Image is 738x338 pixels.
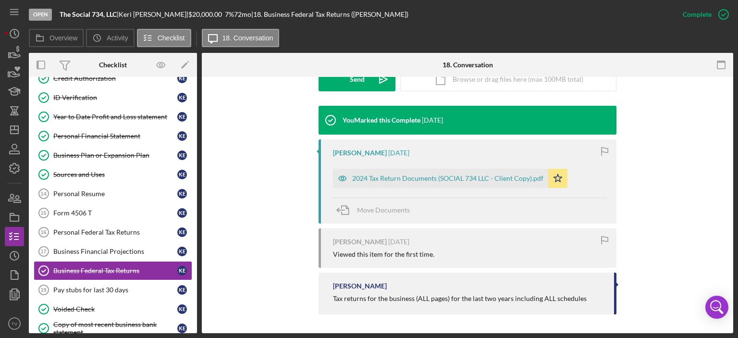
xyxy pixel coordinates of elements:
[40,229,46,235] tspan: 16
[388,149,409,157] time: 2025-08-22 14:30
[177,189,187,199] div: K E
[60,11,119,18] div: |
[177,112,187,122] div: K E
[53,190,177,198] div: Personal Resume
[234,11,251,18] div: 72 mo
[49,34,77,42] label: Overview
[119,11,188,18] div: Keri [PERSON_NAME] |
[333,169,567,188] button: 2024 Tax Return Documents (SOCIAL 734 LLC - Client Copy).pdf
[12,321,18,326] text: TV
[99,61,127,69] div: Checklist
[34,319,192,338] a: Copy of most recent business bank statementKE
[188,11,225,18] div: $20,000.00
[177,304,187,314] div: K E
[5,314,24,333] button: TV
[343,116,420,124] div: You Marked this Complete
[34,261,192,280] a: Business Federal Tax ReturnsKE
[53,248,177,255] div: Business Financial Projections
[388,238,409,246] time: 2025-08-20 11:44
[177,247,187,256] div: K E
[333,295,587,302] div: Tax returns for the business (ALL pages) for the last two years including ALL schedules
[53,75,177,82] div: Credit Authorization
[40,287,46,293] tspan: 19
[319,67,395,91] button: Send
[40,191,47,197] tspan: 14
[357,206,410,214] span: Move Documents
[137,29,191,47] button: Checklist
[86,29,134,47] button: Activity
[683,5,712,24] div: Complete
[53,228,177,236] div: Personal Federal Tax Returns
[40,210,46,216] tspan: 15
[53,267,177,275] div: Business Federal Tax Returns
[333,149,387,157] div: [PERSON_NAME]
[40,249,46,254] tspan: 17
[34,223,192,242] a: 16Personal Federal Tax ReturnsKE
[60,10,117,18] b: The Social 734, LLC
[53,209,177,217] div: Form 4506 T
[350,67,365,91] div: Send
[705,296,728,319] div: Open Intercom Messenger
[53,151,177,159] div: Business Plan or Expansion Plan
[53,321,177,336] div: Copy of most recent business bank statement
[177,324,187,333] div: K E
[53,132,177,140] div: Personal Financial Statement
[177,227,187,237] div: K E
[34,88,192,107] a: ID VerificationKE
[158,34,185,42] label: Checklist
[177,170,187,179] div: K E
[177,131,187,141] div: K E
[177,74,187,83] div: K E
[202,29,280,47] button: 18. Conversation
[34,280,192,300] a: 19Pay stubs for last 30 daysKE
[34,165,192,184] a: Sources and UsesKE
[177,150,187,160] div: K E
[225,11,234,18] div: 7 %
[53,113,177,121] div: Year to Date Profit and Loss statement
[222,34,273,42] label: 18. Conversation
[333,198,419,222] button: Move Documents
[34,146,192,165] a: Business Plan or Expansion PlanKE
[34,242,192,261] a: 17Business Financial ProjectionsKE
[53,305,177,313] div: Voided Check
[251,11,408,18] div: | 18. Business Federal Tax Returns ([PERSON_NAME])
[177,266,187,275] div: K E
[34,184,192,203] a: 14Personal ResumeKE
[443,61,493,69] div: 18. Conversation
[53,171,177,178] div: Sources and Uses
[34,107,192,126] a: Year to Date Profit and Loss statementKE
[34,203,192,223] a: 15Form 4506 TKE
[107,34,128,42] label: Activity
[53,94,177,101] div: ID Verification
[333,282,387,290] div: [PERSON_NAME]
[673,5,733,24] button: Complete
[34,300,192,319] a: Voided CheckKE
[34,69,192,88] a: Credit AuthorizationKE
[422,116,443,124] time: 2025-08-26 14:44
[53,286,177,294] div: Pay stubs for last 30 days
[333,250,434,258] div: Viewed this item for the first time.
[34,126,192,146] a: Personal Financial StatementKE
[177,93,187,102] div: K E
[333,238,387,246] div: [PERSON_NAME]
[177,285,187,295] div: K E
[352,175,543,182] div: 2024 Tax Return Documents (SOCIAL 734 LLC - Client Copy).pdf
[29,9,52,21] div: Open
[29,29,84,47] button: Overview
[177,208,187,218] div: K E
